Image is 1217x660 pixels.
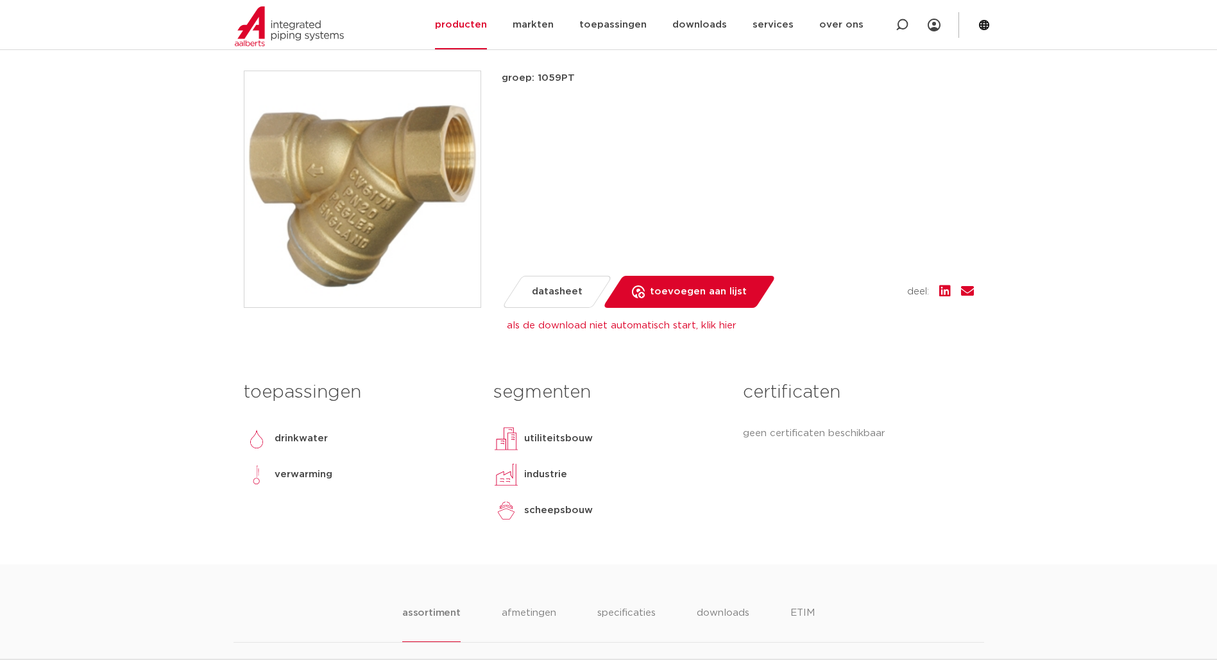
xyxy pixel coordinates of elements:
img: Product Image for Pegler Y-filter messing (2 x binnendraad) [244,71,481,307]
h3: toepassingen [244,380,474,405]
p: scheepsbouw [524,503,593,518]
li: afmetingen [502,605,556,642]
h3: segmenten [493,380,724,405]
li: specificaties [597,605,656,642]
p: geen certificaten beschikbaar [743,426,973,441]
span: datasheet [532,282,583,302]
p: groep: 1059PT [502,71,974,86]
a: datasheet [501,276,612,308]
p: drinkwater [275,431,328,446]
li: ETIM [790,605,815,642]
div: my IPS [928,11,940,39]
p: utiliteitsbouw [524,431,593,446]
p: industrie [524,467,567,482]
li: downloads [697,605,749,642]
img: verwarming [244,462,269,487]
h3: certificaten [743,380,973,405]
p: verwarming [275,467,332,482]
img: scheepsbouw [493,498,519,523]
a: als de download niet automatisch start, klik hier [507,321,736,330]
span: deel: [907,284,929,300]
img: industrie [493,462,519,487]
img: drinkwater [244,426,269,452]
li: assortiment [402,605,461,642]
span: toevoegen aan lijst [650,282,747,302]
img: utiliteitsbouw [493,426,519,452]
